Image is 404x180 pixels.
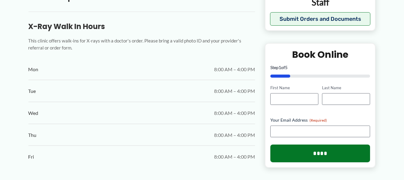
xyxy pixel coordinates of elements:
h2: Book Online [270,49,370,61]
label: Your Email Address [270,117,370,123]
span: 8:00 AM – 4:00 PM [214,130,255,140]
span: 8:00 AM – 4:00 PM [214,86,255,96]
span: Tue [28,86,36,96]
span: 5 [285,65,287,70]
h3: X-Ray Walk In Hours [28,22,255,31]
span: 8:00 AM – 4:00 PM [214,65,255,74]
label: First Name [270,85,318,91]
span: 1 [279,65,281,70]
span: Fri [28,152,34,161]
span: 8:00 AM – 4:00 PM [214,152,255,161]
span: 8:00 AM – 4:00 PM [214,108,255,118]
span: Thu [28,130,37,140]
p: Step of [270,65,370,70]
span: Wed [28,108,39,118]
button: Submit Orders and Documents [270,12,371,26]
span: Mon [28,65,39,74]
p: This clinic offers walk-ins for X-rays with a doctor's order. Please bring a valid photo ID and y... [28,37,255,51]
label: Last Name [322,85,370,91]
span: (Required) [309,118,327,122]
